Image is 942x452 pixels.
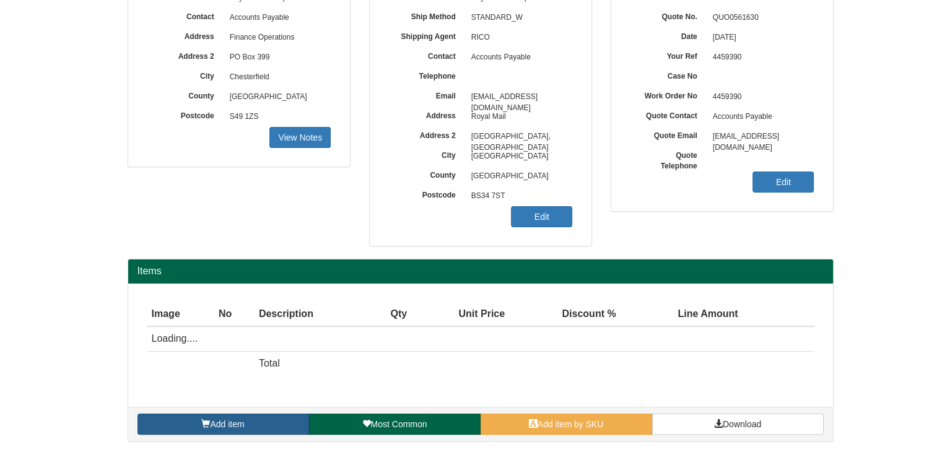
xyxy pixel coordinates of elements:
label: Contact [388,48,465,62]
span: 4459390 [707,48,814,67]
label: Case No [630,67,707,82]
th: Description [254,302,366,327]
span: Royal Mail [465,107,573,127]
th: Qty [366,302,412,327]
span: Most Common [370,419,427,429]
label: Address 2 [147,48,224,62]
th: Discount % [510,302,621,327]
span: [GEOGRAPHIC_DATA] [465,147,573,167]
span: [DATE] [707,28,814,48]
span: Accounts Payable [707,107,814,127]
label: Work Order No [630,87,707,102]
th: Unit Price [412,302,510,327]
label: Quote Email [630,127,707,141]
label: Postcode [147,107,224,121]
a: Edit [511,206,572,227]
a: View Notes [269,127,331,148]
label: County [147,87,224,102]
label: Quote Telephone [630,147,707,172]
td: Loading.... [147,326,743,351]
span: BS34 7ST [465,186,573,206]
label: Address [388,107,465,121]
label: Quote No. [630,8,707,22]
span: [EMAIL_ADDRESS][DOMAIN_NAME] [707,127,814,147]
span: RICO [465,28,573,48]
label: County [388,167,465,181]
label: Email [388,87,465,102]
label: Postcode [388,186,465,201]
label: Contact [147,8,224,22]
label: City [147,67,224,82]
span: STANDARD_W [465,8,573,28]
span: Accounts Payable [224,8,331,28]
span: QUO0561630 [707,8,814,28]
span: [GEOGRAPHIC_DATA], [GEOGRAPHIC_DATA] [465,127,573,147]
th: Line Amount [621,302,743,327]
label: Telephone [388,67,465,82]
span: 4459390 [713,92,742,101]
h2: Items [137,266,824,277]
span: [GEOGRAPHIC_DATA] [465,167,573,186]
th: Image [147,302,214,327]
span: S49 1ZS [224,107,331,127]
a: Edit [752,172,814,193]
label: City [388,147,465,161]
span: Chesterfield [224,67,331,87]
span: Add item by SKU [538,419,604,429]
span: Add item [210,419,244,429]
label: Shipping Agent [388,28,465,42]
label: Date [630,28,707,42]
span: Accounts Payable [465,48,573,67]
label: Address [147,28,224,42]
label: Ship Method [388,8,465,22]
label: Quote Contact [630,107,707,121]
td: Total [254,352,366,376]
span: [EMAIL_ADDRESS][DOMAIN_NAME] [465,87,573,107]
label: Address 2 [388,127,465,141]
th: No [214,302,254,327]
span: Download [723,419,761,429]
label: Your Ref [630,48,707,62]
span: PO Box 399 [224,48,331,67]
span: Finance Operations [224,28,331,48]
span: [GEOGRAPHIC_DATA] [224,87,331,107]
